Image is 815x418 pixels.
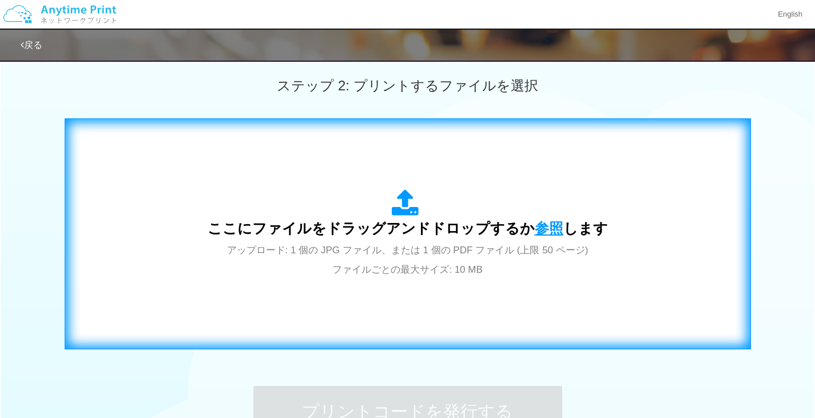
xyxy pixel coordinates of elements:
span: ここにファイルをドラッグアンドドロップするか します [208,220,608,236]
a: 戻る [21,40,42,50]
span: 参照 [535,220,563,236]
span: ステップ 2: プリントするファイルを選択 [277,78,538,93]
span: アップロード: 1 個の JPG ファイル、または 1 個の PDF ファイル (上限 50 ページ) ファイルごとの最大サイズ: 10 MB [227,245,589,275]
